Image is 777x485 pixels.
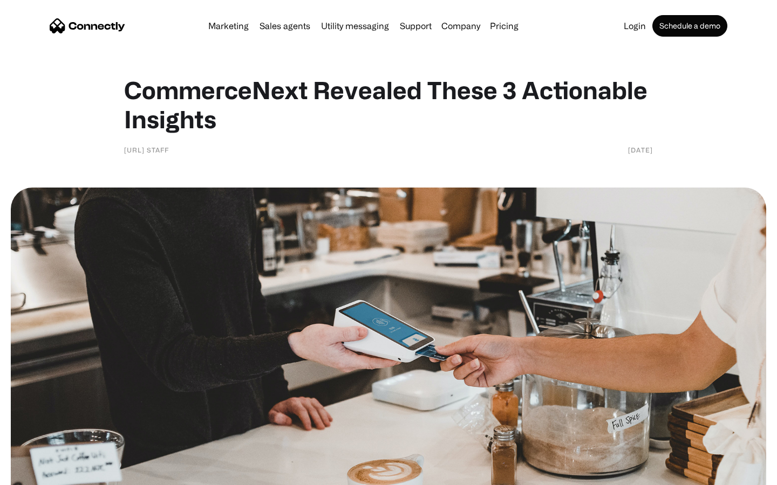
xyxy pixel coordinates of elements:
[22,466,65,481] ul: Language list
[486,22,523,30] a: Pricing
[396,22,436,30] a: Support
[124,75,653,134] h1: CommerceNext Revealed These 3 Actionable Insights
[317,22,393,30] a: Utility messaging
[652,15,727,37] a: Schedule a demo
[255,22,315,30] a: Sales agents
[204,22,253,30] a: Marketing
[619,22,650,30] a: Login
[628,144,653,155] div: [DATE]
[11,466,65,481] aside: Language selected: English
[124,144,169,155] div: [URL] Staff
[441,18,480,33] div: Company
